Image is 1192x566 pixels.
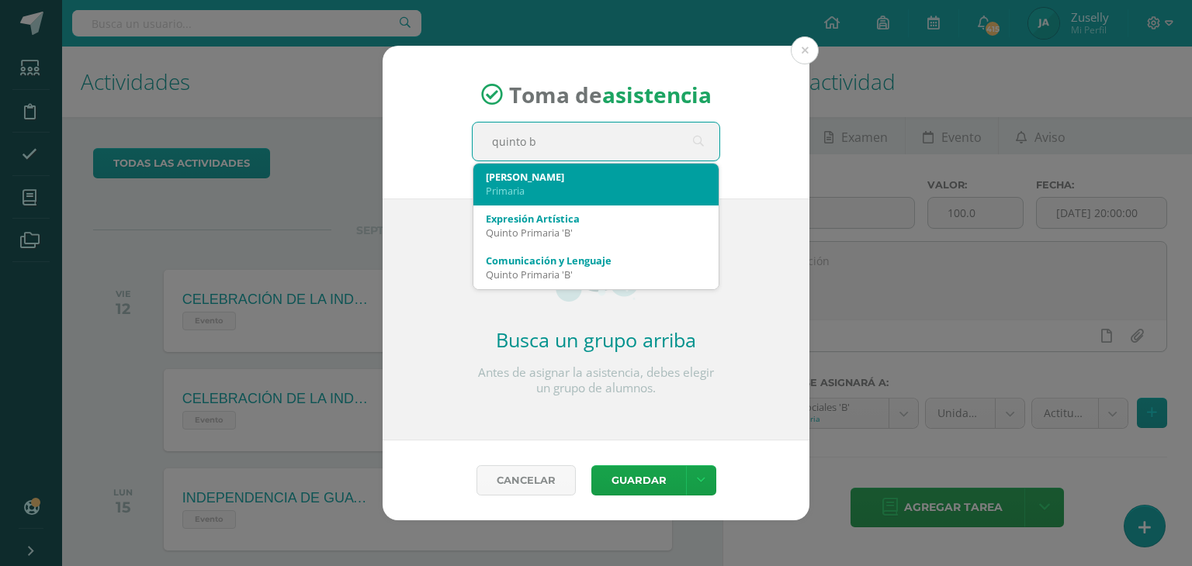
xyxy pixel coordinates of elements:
[602,80,712,109] strong: asistencia
[486,170,706,184] div: [PERSON_NAME]
[486,267,706,281] div: Quinto Primaria 'B'
[486,226,706,240] div: Quinto Primaria 'B'
[473,123,719,160] input: Busca un grado o sección aquí...
[472,326,720,353] h2: Busca un grupo arriba
[591,465,686,495] button: Guardar
[486,254,706,267] div: Comunicación y Lenguaje
[472,365,720,396] p: Antes de asignar la asistencia, debes elegir un grupo de alumnos.
[486,184,706,198] div: Primaria
[791,36,819,64] button: Close (Esc)
[509,80,712,109] span: Toma de
[486,212,706,226] div: Expresión Artística
[476,465,576,495] a: Cancelar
